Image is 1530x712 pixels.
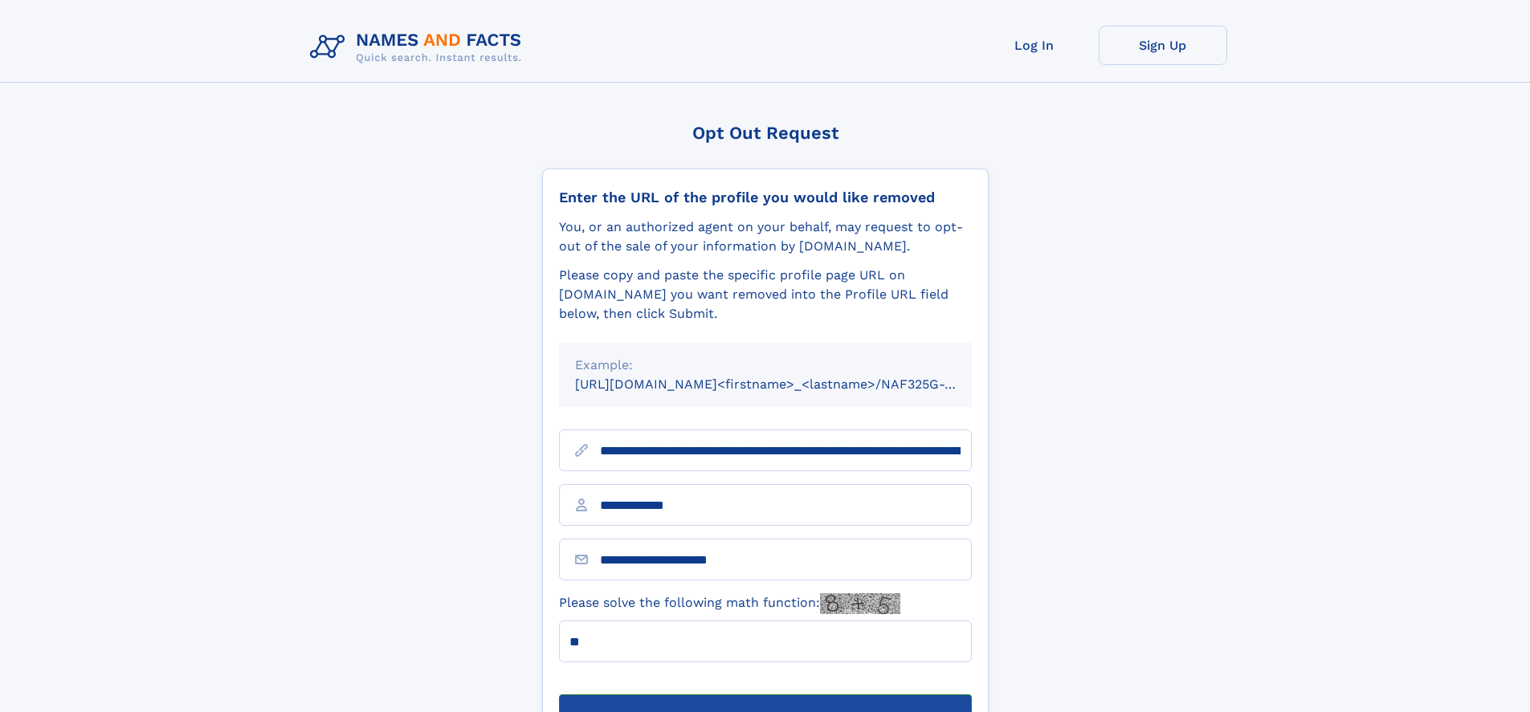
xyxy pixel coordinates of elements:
a: Log In [970,26,1099,65]
img: Logo Names and Facts [304,26,535,69]
div: Enter the URL of the profile you would like removed [559,189,972,206]
div: Please copy and paste the specific profile page URL on [DOMAIN_NAME] you want removed into the Pr... [559,266,972,323]
div: You, or an authorized agent on your behalf, may request to opt-out of the sale of your informatio... [559,218,972,256]
label: Please solve the following math function: [559,593,900,614]
a: Sign Up [1099,26,1227,65]
div: Opt Out Request [542,123,989,143]
small: [URL][DOMAIN_NAME]<firstname>_<lastname>/NAF325G-xxxxxxxx [575,376,1002,392]
div: Example: [575,356,956,375]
